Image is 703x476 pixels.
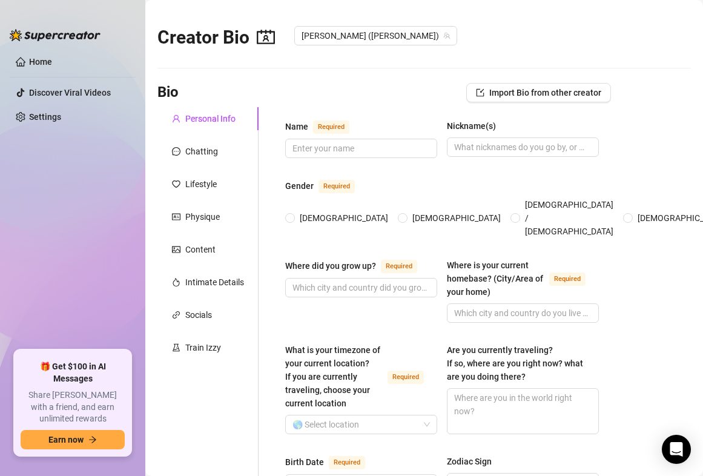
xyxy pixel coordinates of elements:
[549,273,586,286] span: Required
[10,29,101,41] img: logo-BBDzfeDw.svg
[185,112,236,125] div: Personal Info
[285,120,308,133] div: Name
[285,259,376,273] div: Where did you grow up?
[454,140,589,154] input: Nickname(s)
[48,435,84,445] span: Earn now
[172,278,180,286] span: fire
[285,259,431,273] label: Where did you grow up?
[21,430,125,449] button: Earn nowarrow-right
[292,142,427,155] input: Name
[476,88,484,97] span: import
[295,211,393,225] span: [DEMOGRAPHIC_DATA]
[21,389,125,425] span: Share [PERSON_NAME] with a friend, and earn unlimited rewards
[29,88,111,98] a: Discover Viral Videos
[443,32,451,39] span: team
[157,83,179,102] h3: Bio
[447,345,583,382] span: Are you currently traveling? If so, where are you right now? what are you doing there?
[489,88,601,98] span: Import Bio from other creator
[447,119,504,133] label: Nickname(s)
[454,306,589,320] input: Where is your current homebase? (City/Area of your home)
[285,179,368,193] label: Gender
[381,260,417,273] span: Required
[185,145,218,158] div: Chatting
[185,308,212,322] div: Socials
[285,455,324,469] div: Birth Date
[172,180,180,188] span: heart
[388,371,424,384] span: Required
[447,259,544,299] div: Where is your current homebase? (City/Area of your home)
[185,243,216,256] div: Content
[520,198,618,238] span: [DEMOGRAPHIC_DATA] / [DEMOGRAPHIC_DATA]
[172,114,180,123] span: user
[447,259,599,299] label: Where is your current homebase? (City/Area of your home)
[185,210,220,223] div: Physique
[29,112,61,122] a: Settings
[318,180,355,193] span: Required
[408,211,506,225] span: [DEMOGRAPHIC_DATA]
[29,57,52,67] a: Home
[185,341,221,354] div: Train Izzy
[21,361,125,385] span: 🎁 Get $100 in AI Messages
[466,83,611,102] button: Import Bio from other creator
[172,147,180,156] span: message
[302,27,450,45] span: Nicole (nicolequinn)
[185,177,217,191] div: Lifestyle
[285,345,380,408] span: What is your timezone of your current location? If you are currently traveling, choose your curre...
[329,456,365,469] span: Required
[157,26,275,49] h2: Creator Bio
[447,455,500,468] label: Zodiac Sign
[88,435,97,444] span: arrow-right
[447,119,496,133] div: Nickname(s)
[292,281,427,294] input: Where did you grow up?
[285,455,378,469] label: Birth Date
[447,455,492,468] div: Zodiac Sign
[172,311,180,319] span: link
[172,343,180,352] span: experiment
[172,245,180,254] span: picture
[185,276,244,289] div: Intimate Details
[172,213,180,221] span: idcard
[285,119,363,134] label: Name
[285,179,314,193] div: Gender
[662,435,691,464] div: Open Intercom Messenger
[257,28,275,46] span: contacts
[313,121,349,134] span: Required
